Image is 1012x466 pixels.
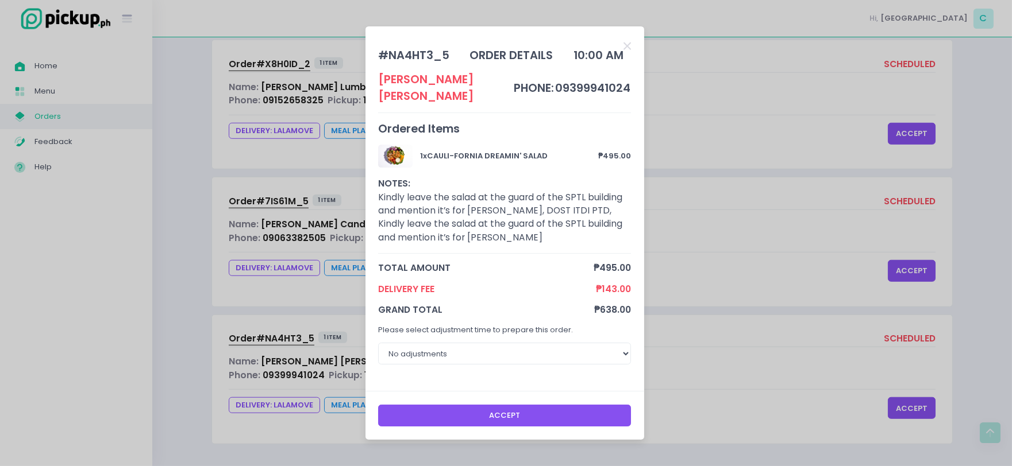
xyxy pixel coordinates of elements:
span: Delivery Fee [378,282,596,296]
span: ₱495.00 [594,261,631,274]
span: grand total [378,303,594,316]
div: order details [470,47,553,64]
span: total amount [378,261,594,274]
span: 09399941024 [555,80,630,96]
span: ₱638.00 [594,303,631,316]
button: Accept [378,405,631,426]
div: [PERSON_NAME] [PERSON_NAME] [378,71,513,105]
button: Close [624,40,631,51]
span: ₱143.00 [596,282,631,296]
div: 10:00 AM [574,47,624,64]
td: phone: [513,71,555,105]
div: Ordered Items [378,121,631,137]
p: Please select adjustment time to prepare this order. [378,324,631,336]
div: # NA4HT3_5 [378,47,449,64]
